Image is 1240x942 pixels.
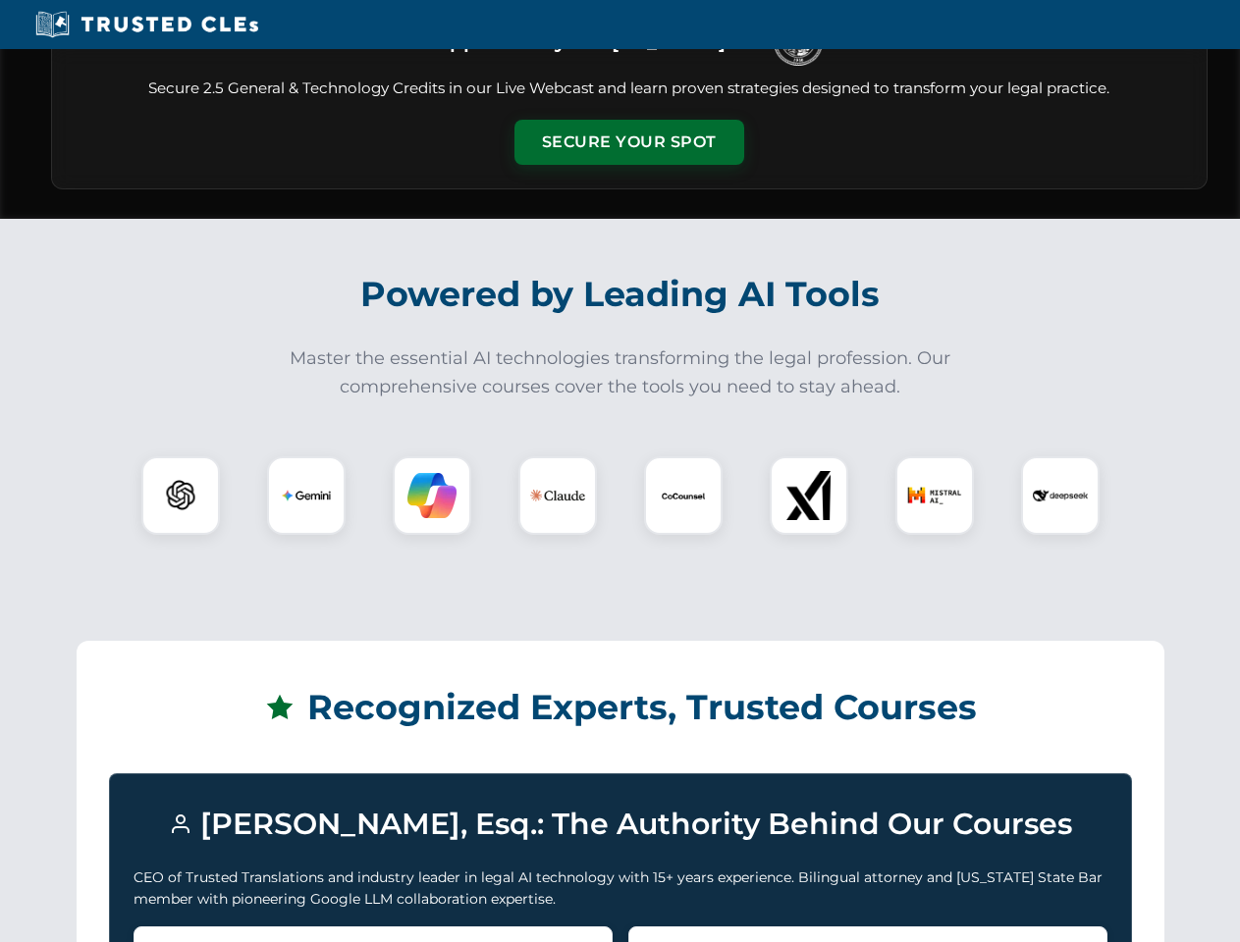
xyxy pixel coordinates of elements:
[895,456,974,535] div: Mistral AI
[267,456,346,535] div: Gemini
[514,120,744,165] button: Secure Your Spot
[407,471,457,520] img: Copilot Logo
[644,456,723,535] div: CoCounsel
[152,467,209,524] img: ChatGPT Logo
[277,344,964,401] p: Master the essential AI technologies transforming the legal profession. Our comprehensive courses...
[530,468,585,523] img: Claude Logo
[784,471,834,520] img: xAI Logo
[109,673,1132,742] h2: Recognized Experts, Trusted Courses
[141,456,220,535] div: ChatGPT
[518,456,597,535] div: Claude
[29,10,264,39] img: Trusted CLEs
[134,866,1107,911] p: CEO of Trusted Translations and industry leader in legal AI technology with 15+ years experience....
[134,798,1107,851] h3: [PERSON_NAME], Esq.: The Authority Behind Our Courses
[770,456,848,535] div: xAI
[659,471,708,520] img: CoCounsel Logo
[77,260,1164,329] h2: Powered by Leading AI Tools
[1021,456,1100,535] div: DeepSeek
[907,468,962,523] img: Mistral AI Logo
[282,471,331,520] img: Gemini Logo
[1033,468,1088,523] img: DeepSeek Logo
[76,78,1183,100] p: Secure 2.5 General & Technology Credits in our Live Webcast and learn proven strategies designed ...
[393,456,471,535] div: Copilot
